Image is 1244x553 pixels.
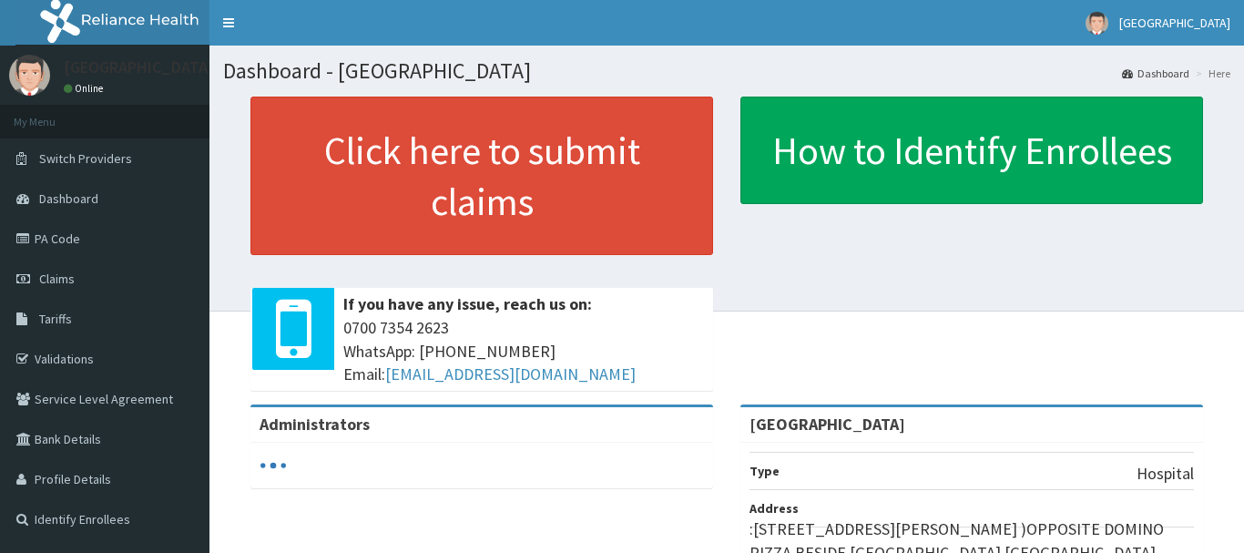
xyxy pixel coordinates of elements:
a: Click here to submit claims [250,97,713,255]
b: Address [749,500,799,517]
b: If you have any issue, reach us on: [343,293,592,314]
svg: audio-loading [260,452,287,479]
span: [GEOGRAPHIC_DATA] [1119,15,1230,31]
a: Online [64,82,107,95]
b: Type [749,463,780,479]
a: [EMAIL_ADDRESS][DOMAIN_NAME] [385,364,636,384]
a: Dashboard [1122,66,1189,81]
span: Claims [39,271,75,287]
span: Dashboard [39,190,98,207]
img: User Image [9,55,50,96]
span: Tariffs [39,311,72,327]
img: User Image [1086,12,1108,35]
p: Hospital [1137,462,1194,486]
p: [GEOGRAPHIC_DATA] [64,59,214,76]
h1: Dashboard - [GEOGRAPHIC_DATA] [223,59,1230,83]
a: How to Identify Enrollees [740,97,1203,204]
strong: [GEOGRAPHIC_DATA] [749,414,905,435]
li: Here [1191,66,1230,81]
span: 0700 7354 2623 WhatsApp: [PHONE_NUMBER] Email: [343,316,704,386]
span: Switch Providers [39,150,132,167]
b: Administrators [260,414,370,435]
